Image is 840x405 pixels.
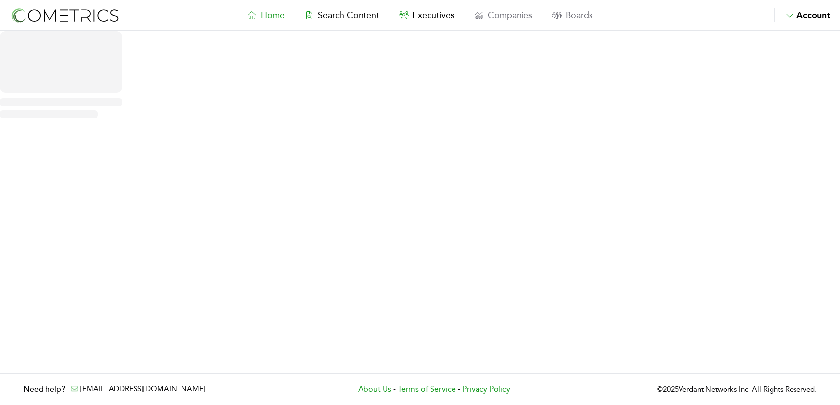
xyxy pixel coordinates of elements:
[796,10,830,21] span: Account
[318,10,379,21] span: Search Content
[389,8,464,22] a: Executives
[488,10,532,21] span: Companies
[393,383,396,395] span: -
[261,10,285,21] span: Home
[80,384,205,393] a: [EMAIL_ADDRESS][DOMAIN_NAME]
[23,383,65,395] h3: Need help?
[412,10,454,21] span: Executives
[237,8,295,22] a: Home
[657,384,817,395] p: © 2025 Verdant Networks Inc. All Rights Reserved.
[462,383,510,395] a: Privacy Policy
[358,383,391,395] a: About Us
[542,8,603,22] a: Boards
[566,10,593,21] span: Boards
[398,383,456,395] a: Terms of Service
[774,8,830,22] button: Account
[10,6,120,24] img: logo-refresh-RPX2ODFg.svg
[464,8,542,22] a: Companies
[295,8,389,22] a: Search Content
[458,383,460,395] span: -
